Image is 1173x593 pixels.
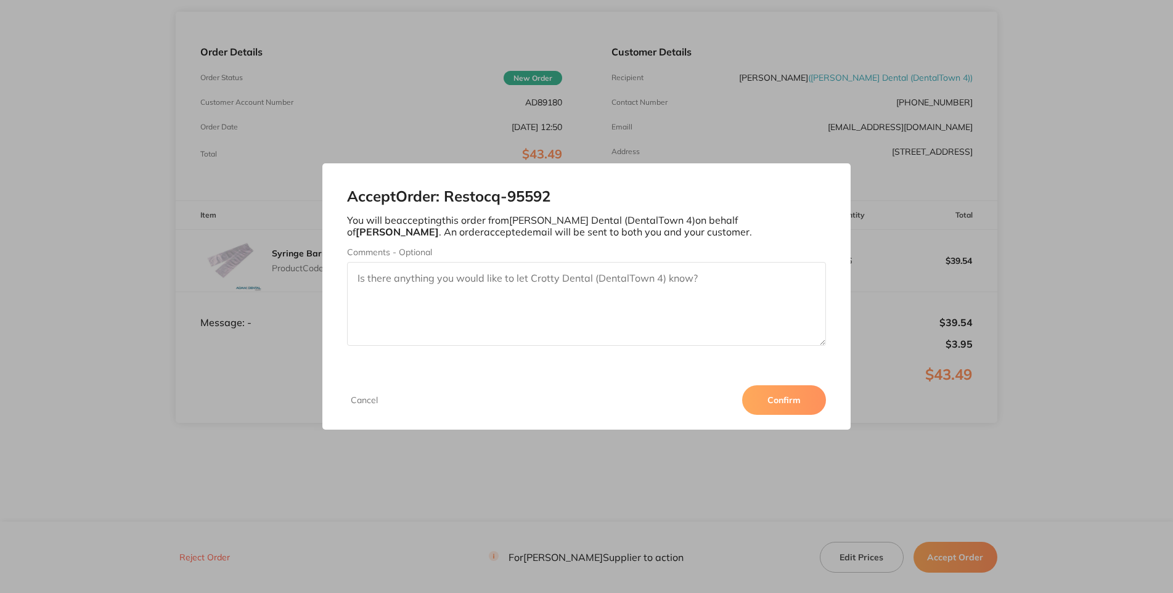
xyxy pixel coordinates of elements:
p: You will be accepting this order from [PERSON_NAME] Dental (DentalTown 4) on behalf of . An order... [347,215,825,237]
label: Comments - Optional [347,247,825,257]
button: Cancel [347,395,382,406]
b: [PERSON_NAME] [356,226,439,238]
button: Confirm [742,385,826,415]
h2: Accept Order: Restocq- 95592 [347,188,825,205]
